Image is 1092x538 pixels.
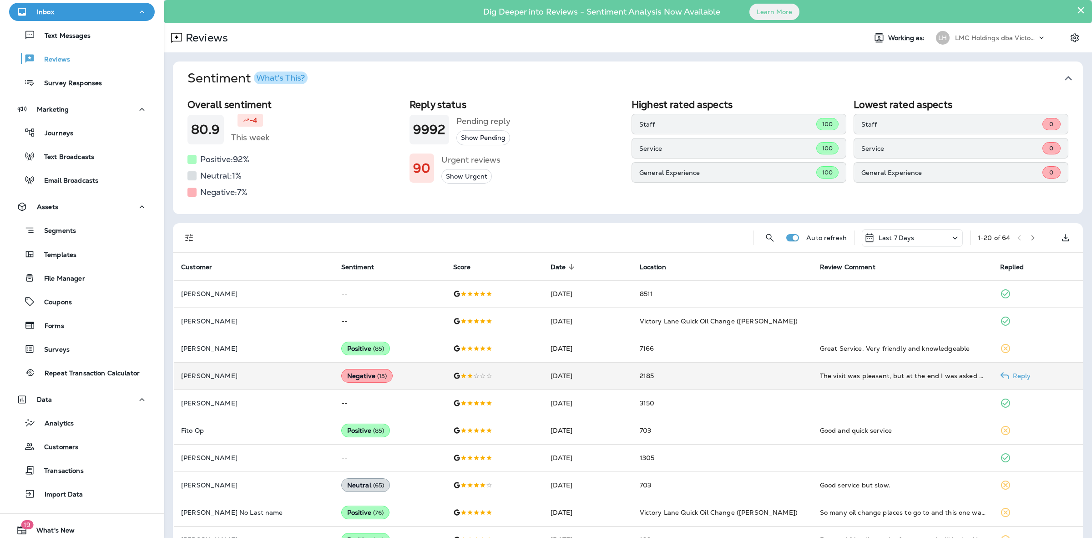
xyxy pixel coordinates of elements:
[334,389,446,417] td: --
[822,120,833,128] span: 100
[9,484,155,503] button: Import Data
[37,8,54,15] p: Inbox
[1049,144,1053,152] span: 0
[35,467,84,476] p: Transactions
[334,444,446,471] td: --
[543,471,632,499] td: [DATE]
[543,362,632,389] td: [DATE]
[9,245,155,264] button: Templates
[181,263,212,271] span: Customer
[749,4,799,20] button: Learn More
[9,316,155,335] button: Forms
[373,482,384,489] span: ( 65 )
[35,298,72,307] p: Coupons
[9,198,155,216] button: Assets
[640,481,651,489] span: 703
[373,427,384,435] span: ( 85 )
[9,100,155,118] button: Marketing
[761,229,779,247] button: Search Reviews
[35,420,74,428] p: Analytics
[181,345,327,352] p: [PERSON_NAME]
[9,437,155,456] button: Customers
[456,114,511,128] h5: Pending reply
[200,185,248,200] h5: Negative: 7 %
[543,280,632,307] td: [DATE]
[21,520,33,529] span: 19
[341,263,386,271] span: Sentiment
[254,72,308,84] button: What's This?
[441,153,500,167] h5: Urgent reviews
[456,130,510,145] button: Show Pending
[413,161,430,176] h1: 90
[9,26,155,45] button: Text Messages
[35,346,70,354] p: Surveys
[181,509,327,516] p: [PERSON_NAME] No Last name
[9,49,155,68] button: Reviews
[341,424,390,437] div: Positive
[27,527,75,538] span: What's New
[640,508,798,517] span: Victory Lane Quick Oil Change ([PERSON_NAME])
[37,106,69,113] p: Marketing
[409,99,624,110] h2: Reply status
[173,95,1083,214] div: SentimentWhat's This?
[955,34,1037,41] p: LMC Holdings dba Victory Lane Quick Oil Change
[820,263,887,271] span: Review Comment
[441,169,492,184] button: Show Urgent
[9,3,155,21] button: Inbox
[551,263,578,271] span: Date
[191,122,220,137] h1: 80.9
[1077,3,1085,17] button: Close
[9,292,155,311] button: Coupons
[1057,229,1075,247] button: Export as CSV
[1067,30,1083,46] button: Settings
[181,290,327,297] p: [PERSON_NAME]
[200,152,249,167] h5: Positive: 92 %
[640,290,653,298] span: 8511
[250,116,257,125] p: -4
[543,389,632,417] td: [DATE]
[9,268,155,287] button: File Manager
[181,482,327,489] p: [PERSON_NAME]
[936,31,950,45] div: LH
[373,509,384,517] span: ( 76 )
[640,317,798,325] span: Victory Lane Quick Oil Change ([PERSON_NAME])
[879,234,915,241] p: Last 7 Days
[854,99,1068,110] h2: Lowest rated aspects
[1000,263,1036,271] span: Replied
[181,372,327,379] p: [PERSON_NAME]
[640,426,651,435] span: 703
[543,335,632,362] td: [DATE]
[457,10,747,13] p: Dig Deeper into Reviews - Sentiment Analysis Now Available
[181,400,327,407] p: [PERSON_NAME]
[861,169,1042,176] p: General Experience
[35,153,94,162] p: Text Broadcasts
[640,372,654,380] span: 2185
[640,263,678,271] span: Location
[1009,372,1031,379] p: Reply
[820,481,986,490] div: Good service but slow.
[820,263,875,271] span: Review Comment
[256,74,305,82] div: What's This?
[35,275,85,283] p: File Manager
[551,263,566,271] span: Date
[9,363,155,382] button: Repeat Transaction Calculator
[640,263,666,271] span: Location
[820,508,986,517] div: So many oil change places to go to and this one was the best place I’ve been to. Will definitely ...
[453,263,471,271] span: Score
[543,417,632,444] td: [DATE]
[180,229,198,247] button: Filters
[9,220,155,240] button: Segments
[861,121,1042,128] p: Staff
[181,454,327,461] p: [PERSON_NAME]
[9,461,155,480] button: Transactions
[341,369,393,383] div: Negative
[9,123,155,142] button: Journeys
[35,369,140,378] p: Repeat Transaction Calculator
[35,251,76,260] p: Templates
[187,99,402,110] h2: Overall sentiment
[543,444,632,471] td: [DATE]
[978,234,1010,241] div: 1 - 20 of 64
[822,169,833,176] span: 100
[373,345,384,353] span: ( 85 )
[639,121,816,128] p: Staff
